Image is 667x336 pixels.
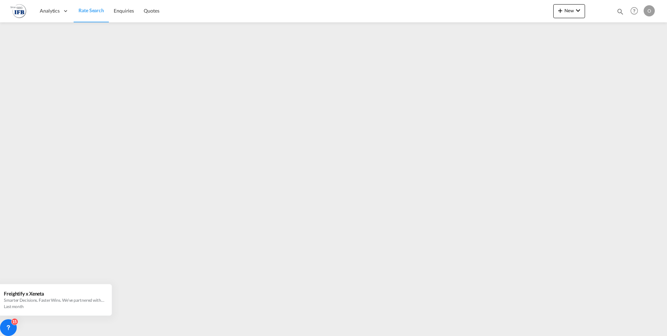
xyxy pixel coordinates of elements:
[40,7,60,14] span: Analytics
[616,8,624,18] div: icon-magnify
[644,5,655,16] div: O
[628,5,640,17] span: Help
[553,4,585,18] button: icon-plus 400-fgNewicon-chevron-down
[574,6,582,15] md-icon: icon-chevron-down
[616,8,624,15] md-icon: icon-magnify
[10,3,26,19] img: de31bbe0256b11eebba44b54815f083d.png
[628,5,644,17] div: Help
[556,8,582,13] span: New
[78,7,104,13] span: Rate Search
[114,8,134,14] span: Enquiries
[556,6,564,15] md-icon: icon-plus 400-fg
[144,8,159,14] span: Quotes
